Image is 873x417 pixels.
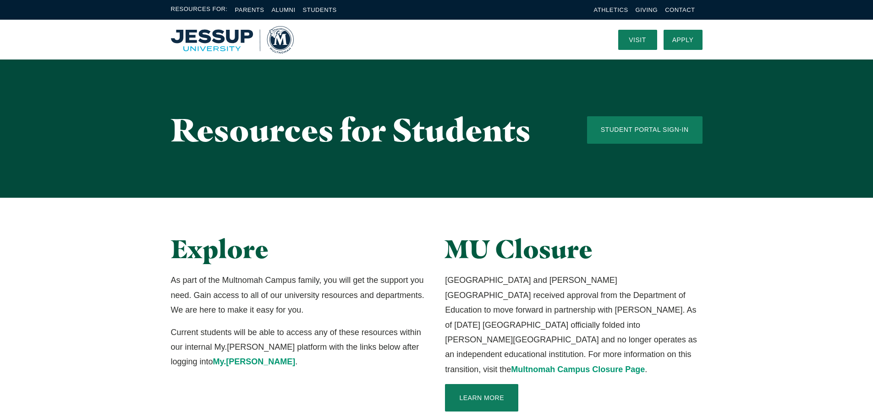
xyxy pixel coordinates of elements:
h2: Explore [171,234,428,264]
a: Home [171,26,294,54]
a: Multnomah Campus Closure Page [511,365,645,374]
a: Alumni [271,6,295,13]
a: Athletics [594,6,628,13]
p: [GEOGRAPHIC_DATA] and [PERSON_NAME][GEOGRAPHIC_DATA] received approval from the Department of Edu... [445,273,702,377]
h1: Resources for Students [171,112,550,147]
a: Learn More [445,384,518,412]
img: Multnomah University Logo [171,26,294,54]
a: Visit [618,30,657,50]
a: Apply [664,30,703,50]
span: Resources For: [171,5,228,15]
p: As part of the Multnomah Campus family, you will get the support you need. Gain access to all of ... [171,273,428,317]
p: Current students will be able to access any of these resources within our internal My.[PERSON_NAM... [171,325,428,369]
a: Students [303,6,337,13]
a: My.[PERSON_NAME] [213,357,296,366]
a: Contact [665,6,695,13]
a: Giving [636,6,658,13]
a: Student Portal Sign-In [587,116,703,144]
a: Parents [235,6,264,13]
h2: MU Closure [445,234,702,264]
